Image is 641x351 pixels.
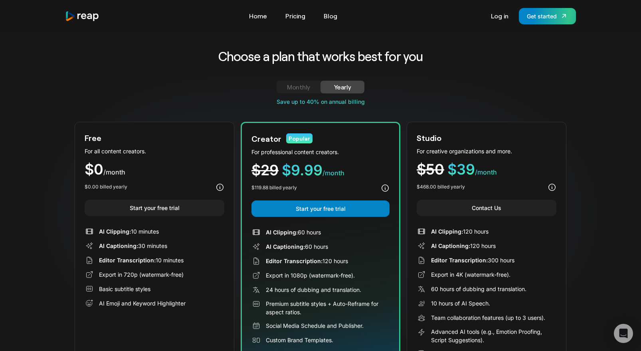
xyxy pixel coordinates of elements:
[266,228,321,236] div: 60 hours
[519,8,576,24] a: Get started
[245,10,271,22] a: Home
[417,132,441,144] div: Studio
[431,227,489,236] div: 120 hours
[614,324,633,343] div: Open Intercom Messenger
[320,10,341,22] a: Blog
[99,227,159,236] div: 10 minutes
[266,271,355,280] div: Export in 1080p (watermark-free).
[65,11,99,22] img: reap logo
[527,12,557,20] div: Get started
[266,257,348,265] div: 120 hours
[99,257,156,264] span: Editor Transcription:
[85,132,101,144] div: Free
[99,256,184,264] div: 10 minutes
[322,169,344,177] span: /month
[487,10,512,22] a: Log in
[99,242,167,250] div: 30 minutes
[266,321,364,330] div: Social Media Schedule and Publisher.
[417,200,556,216] a: Contact Us
[266,242,328,251] div: 60 hours
[417,161,444,178] span: $50
[431,228,463,235] span: AI Clipping:
[251,133,281,145] div: Creator
[431,285,526,293] div: 60 hours of dubbing and translation.
[99,242,138,249] span: AI Captioning:
[65,11,99,22] a: home
[447,161,475,178] span: $39
[156,48,485,65] h2: Choose a plan that works best for you
[85,162,224,177] div: $0
[417,147,556,155] div: For creative organizations and more.
[85,183,127,190] div: $0.00 billed yearly
[431,313,545,322] div: Team collaboration features (up to 3 users).
[251,200,390,217] a: Start your free trial
[266,299,390,316] div: Premium subtitle styles + Auto-Reframe for aspect ratios.
[266,286,361,294] div: 24 hours of dubbing and translation.
[431,327,556,344] div: Advanced AI tools (e.g., Emotion Proofing, Script Suggestions).
[475,168,497,176] span: /month
[282,161,322,179] span: $9.99
[286,133,313,143] div: Popular
[266,336,333,344] div: Custom Brand Templates.
[75,97,566,106] div: Save up to 40% on annual billing
[266,258,322,264] span: Editor Transcription:
[266,229,298,236] span: AI Clipping:
[266,243,305,250] span: AI Captioning:
[431,242,470,249] span: AI Captioning:
[431,270,510,279] div: Export in 4K (watermark-free).
[85,200,224,216] a: Start your free trial
[99,285,150,293] div: Basic subtitle styles
[330,82,355,92] div: Yearly
[417,183,465,190] div: $468.00 billed yearly
[103,168,125,176] span: /month
[286,82,311,92] div: Monthly
[99,228,131,235] span: AI Clipping:
[431,257,488,264] span: Editor Transcription:
[431,299,490,307] div: 10 hours of AI Speech.
[251,161,279,179] span: $29
[99,270,184,279] div: Export in 720p (watermark-free)
[251,184,297,191] div: $119.88 billed yearly
[251,148,390,156] div: For professional content creators.
[431,256,514,264] div: 300 hours
[85,147,224,155] div: For all content creators.
[281,10,309,22] a: Pricing
[99,299,186,307] div: AI Emoji and Keyword Highlighter
[431,242,496,250] div: 120 hours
